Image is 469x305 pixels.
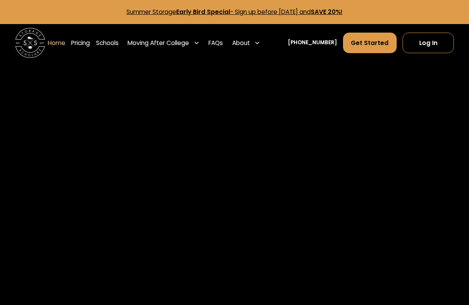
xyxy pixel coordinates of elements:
strong: SAVE 20%! [311,8,343,16]
a: Home [48,32,65,53]
a: [PHONE_NUMBER] [288,39,337,47]
a: Get Started [343,33,397,53]
a: Log In [402,33,454,53]
a: FAQs [208,32,223,53]
div: Moving After College [128,38,189,47]
strong: Early Bird Special [176,8,230,16]
img: Storage Scholars main logo [15,28,45,58]
a: Schools [96,32,119,53]
div: About [232,38,250,47]
a: Pricing [71,32,90,53]
a: Summer StorageEarly Bird Special- Sign up before [DATE] andSAVE 20%! [126,8,343,16]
